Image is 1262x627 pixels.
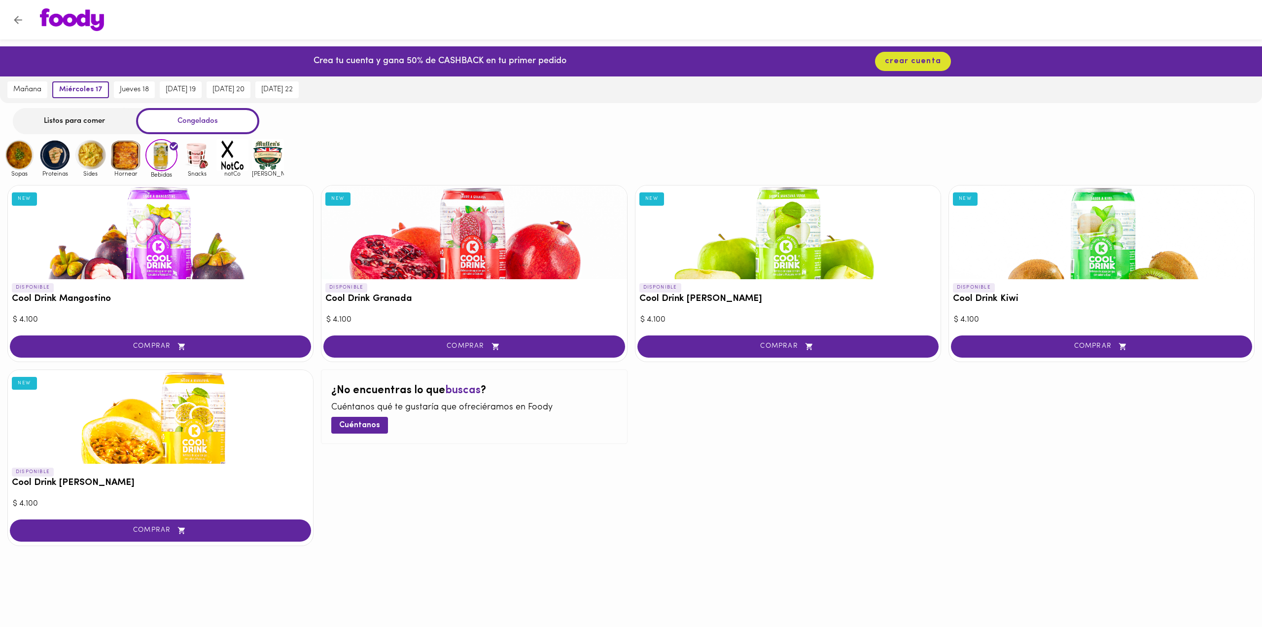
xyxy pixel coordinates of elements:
h3: Cool Drink Mangostino [12,294,309,304]
div: NEW [639,192,665,205]
div: NEW [12,377,37,390]
h3: Cool Drink Kiwi [953,294,1250,304]
div: $ 4.100 [640,314,936,326]
h2: ¿No encuentras lo que ? [331,385,617,397]
p: DISPONIBLE [12,283,54,292]
div: $ 4.100 [13,314,308,326]
img: Proteinas [39,139,71,171]
div: NEW [953,192,978,205]
span: Cuéntanos [339,421,380,430]
span: [DATE] 22 [261,85,293,94]
div: NEW [12,192,37,205]
h3: Cool Drink Granada [325,294,623,304]
div: Cool Drink Kiwi [949,185,1254,279]
button: Volver [6,8,30,32]
span: notCo [216,170,248,177]
img: logo.png [40,8,104,31]
span: COMPRAR [336,342,612,351]
span: Snacks [181,170,213,177]
button: Cuéntanos [331,417,388,433]
p: Crea tu cuenta y gana 50% de CASHBACK en tu primer pedido [314,55,566,68]
button: jueves 18 [114,81,155,98]
span: miércoles 17 [59,85,102,94]
span: mañana [13,85,41,94]
div: NEW [325,192,351,205]
span: COMPRAR [963,342,1240,351]
p: DISPONIBLE [953,283,995,292]
button: COMPRAR [10,335,311,358]
div: Cool Drink Granada [321,185,627,279]
span: jueves 18 [120,85,149,94]
p: DISPONIBLE [639,283,681,292]
button: [DATE] 20 [207,81,250,98]
span: COMPRAR [650,342,926,351]
img: Sopas [3,139,35,171]
button: crear cuenta [875,52,951,71]
h3: Cool Drink [PERSON_NAME] [12,478,309,488]
div: $ 4.100 [954,314,1249,326]
span: COMPRAR [22,342,299,351]
span: Sopas [3,170,35,177]
div: Listos para comer [13,108,136,134]
button: COMPRAR [637,335,939,358]
span: Sides [74,170,106,177]
button: [DATE] 19 [160,81,202,98]
span: [DATE] 19 [166,85,196,94]
button: [DATE] 22 [255,81,299,98]
div: Congelados [136,108,259,134]
button: COMPRAR [10,519,311,542]
span: [DATE] 20 [212,85,245,94]
p: DISPONIBLE [325,283,367,292]
img: Bebidas [145,139,177,171]
span: [PERSON_NAME] [252,170,284,177]
span: Hornear [110,170,142,177]
iframe: Messagebird Livechat Widget [1205,570,1252,617]
div: $ 4.100 [13,498,308,510]
img: mullens [252,139,284,171]
button: COMPRAR [951,335,1252,358]
div: Cool Drink Mangostino [8,185,313,279]
span: Proteinas [39,170,71,177]
img: Sides [74,139,106,171]
p: Cuéntanos qué te gustaría que ofreciéramos en Foody [331,402,617,414]
span: COMPRAR [22,526,299,535]
div: Cool Drink Manzana Verde [635,185,941,279]
p: DISPONIBLE [12,468,54,477]
div: $ 4.100 [326,314,622,326]
span: crear cuenta [885,57,941,66]
span: buscas [445,385,481,396]
img: Snacks [181,139,213,171]
button: miércoles 17 [52,81,109,98]
button: COMPRAR [323,335,625,358]
button: mañana [7,81,47,98]
span: Bebidas [145,171,177,178]
h3: Cool Drink [PERSON_NAME] [639,294,937,304]
img: notCo [216,139,248,171]
img: Hornear [110,139,142,171]
div: Cool Drink Maracuya [8,370,313,464]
